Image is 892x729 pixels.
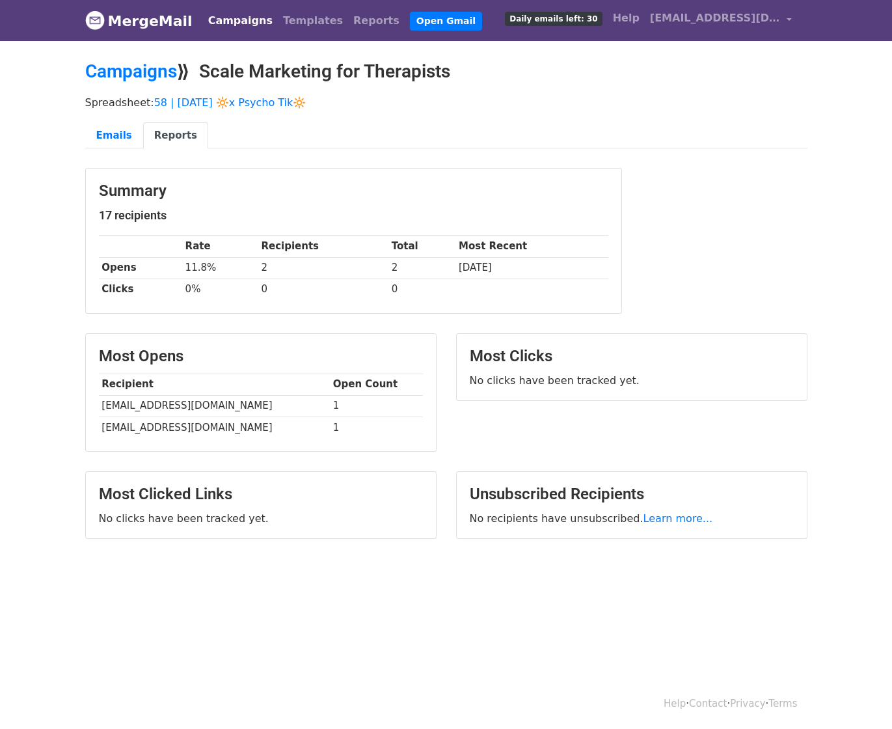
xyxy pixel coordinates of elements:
[258,279,388,300] td: 0
[99,374,330,395] th: Recipient
[258,236,388,257] th: Recipients
[99,512,423,525] p: No clicks have been tracked yet.
[650,10,780,26] span: [EMAIL_ADDRESS][DOMAIN_NAME]
[143,122,208,149] a: Reports
[470,512,794,525] p: No recipients have unsubscribed.
[643,512,713,525] a: Learn more...
[154,96,306,109] a: 58 | [DATE] 🔆x Psycho Tik🔆
[455,257,608,279] td: [DATE]
[330,417,423,438] td: 1
[388,279,455,300] td: 0
[182,236,258,257] th: Rate
[99,208,608,223] h5: 17 recipients
[203,8,278,34] a: Campaigns
[278,8,348,34] a: Templates
[388,257,455,279] td: 2
[330,374,423,395] th: Open Count
[500,5,607,31] a: Daily emails left: 30
[99,257,182,279] th: Opens
[768,698,797,709] a: Terms
[99,182,608,200] h3: Summary
[664,698,686,709] a: Help
[85,122,143,149] a: Emails
[99,279,182,300] th: Clicks
[85,61,807,83] h2: ⟫ Scale Marketing for Therapists
[85,96,807,109] p: Spreadsheet:
[99,417,330,438] td: [EMAIL_ADDRESS][DOMAIN_NAME]
[505,12,602,26] span: Daily emails left: 30
[348,8,405,34] a: Reports
[730,698,765,709] a: Privacy
[689,698,727,709] a: Contact
[85,61,177,82] a: Campaigns
[455,236,608,257] th: Most Recent
[470,485,794,504] h3: Unsubscribed Recipients
[99,485,423,504] h3: Most Clicked Links
[410,12,482,31] a: Open Gmail
[182,279,258,300] td: 0%
[470,347,794,366] h3: Most Clicks
[470,374,794,387] p: No clicks have been tracked yet.
[182,257,258,279] td: 11.8%
[85,7,193,34] a: MergeMail
[330,395,423,417] td: 1
[608,5,645,31] a: Help
[85,10,105,30] img: MergeMail logo
[645,5,797,36] a: [EMAIL_ADDRESS][DOMAIN_NAME]
[388,236,455,257] th: Total
[258,257,388,279] td: 2
[99,395,330,417] td: [EMAIL_ADDRESS][DOMAIN_NAME]
[827,667,892,729] iframe: Chat Widget
[99,347,423,366] h3: Most Opens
